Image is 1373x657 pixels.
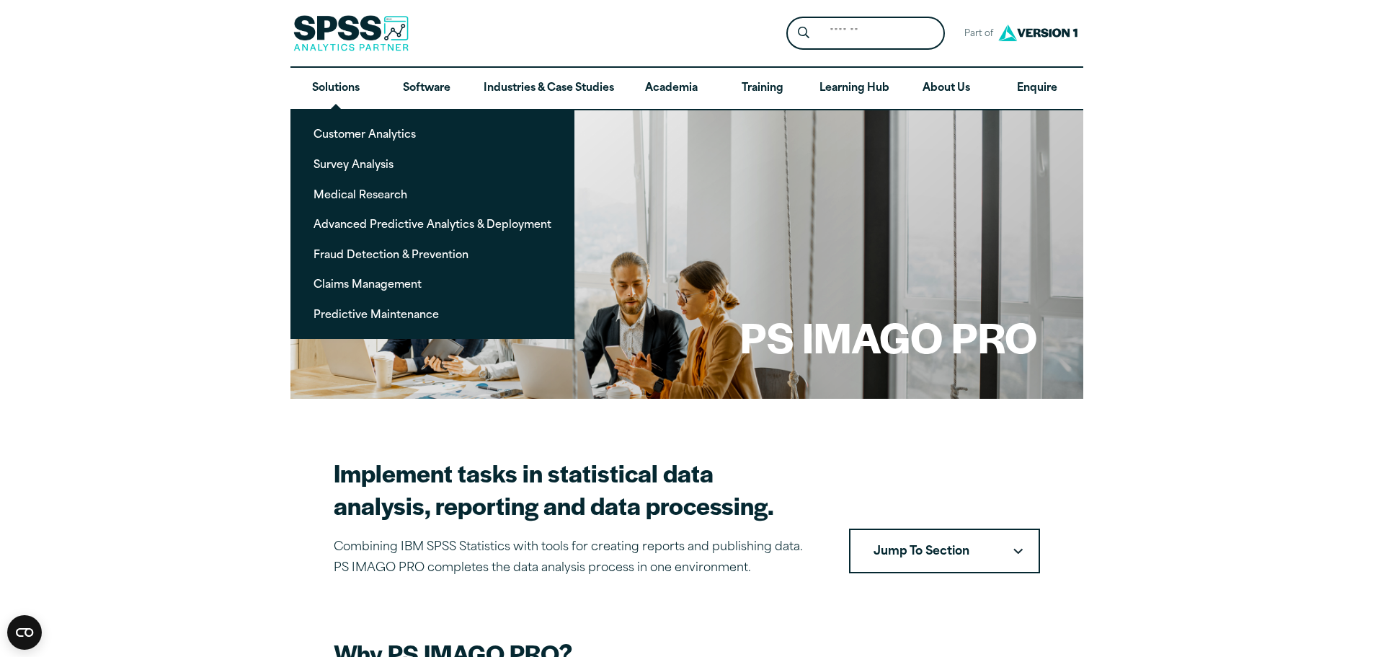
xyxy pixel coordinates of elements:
svg: CookieBot Widget Icon [7,615,42,650]
a: Claims Management [302,270,563,297]
a: Survey Analysis [302,151,563,177]
h1: PS IMAGO PRO [740,309,1037,365]
a: Learning Hub [808,68,901,110]
button: Search magnifying glass icon [790,20,817,47]
svg: Downward pointing chevron [1013,548,1023,555]
a: Predictive Maintenance [302,301,563,327]
a: Industries & Case Studies [472,68,626,110]
button: Jump To SectionDownward pointing chevron [849,529,1040,573]
a: Academia [626,68,716,110]
img: SPSS Analytics Partner [293,15,409,51]
a: Training [716,68,807,110]
form: Site Header Search Form [786,17,945,50]
span: Part of [956,24,995,45]
div: CookieBot Widget Contents [7,615,42,650]
a: Advanced Predictive Analytics & Deployment [302,211,563,237]
a: About Us [901,68,992,110]
a: Enquire [992,68,1083,110]
a: Software [381,68,472,110]
button: Open CMP widget [7,615,42,650]
nav: Desktop version of site main menu [290,68,1083,110]
p: Combining IBM SPSS Statistics with tools for creating reports and publishing data. PS IMAGO PRO c... [334,537,814,579]
a: Solutions [290,68,381,110]
ul: Solutions [290,109,574,338]
a: Medical Research [302,181,563,208]
svg: Search magnifying glass icon [798,27,809,39]
h2: Implement tasks in statistical data analysis, reporting and data processing. [334,457,814,521]
a: Fraud Detection & Prevention [302,241,563,268]
nav: Table of Contents [849,529,1040,573]
a: Customer Analytics [302,120,563,147]
img: Version1 Logo [995,19,1081,46]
